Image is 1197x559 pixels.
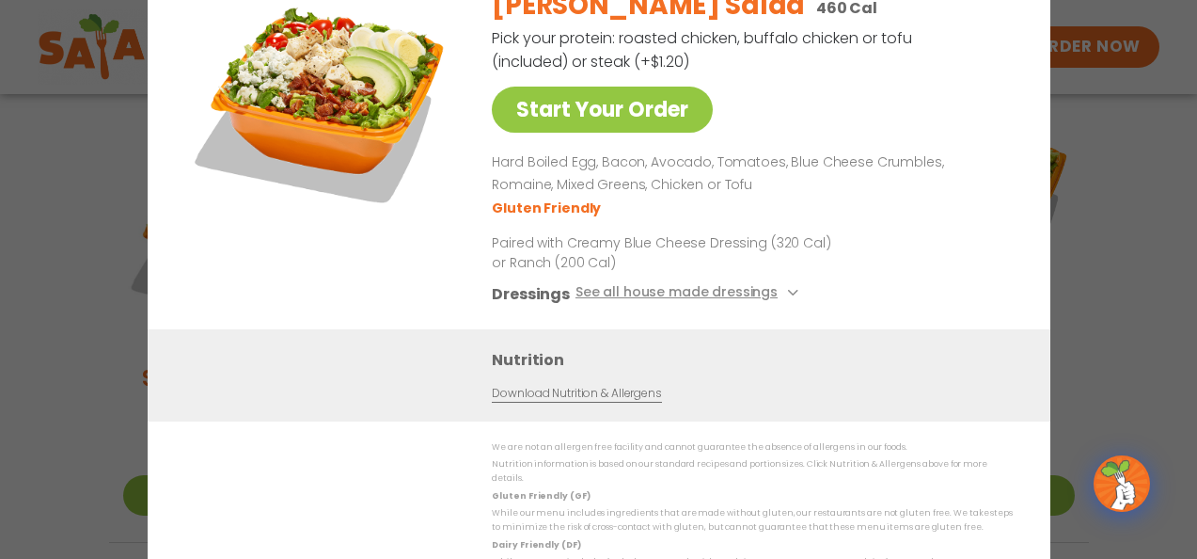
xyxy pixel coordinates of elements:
[1095,457,1148,510] img: wpChatIcon
[492,87,713,133] a: Start Your Order
[492,282,570,306] h3: Dressings
[492,490,590,502] strong: Gluten Friendly (GF)
[492,199,604,218] li: Gluten Friendly
[575,282,803,306] button: See all house made dressings
[492,152,1005,197] p: Hard Boiled Egg, Bacon, Avocado, Tomatoes, Blue Cheese Crumbles, Romaine, Mixed Greens, Chicken o...
[492,506,1013,535] p: While our menu includes ingredients that are made without gluten, our restaurants are not gluten ...
[492,385,661,403] a: Download Nutrition & Allergens
[492,233,840,273] p: Paired with Creamy Blue Cheese Dressing (320 Cal) or Ranch (200 Cal)
[492,457,1013,487] p: Nutrition information is based on our standard recipes and portion sizes. Click Nutrition & Aller...
[492,440,1013,455] p: We are not an allergen free facility and cannot guarantee the absence of allergens in our foods.
[492,348,1022,372] h3: Nutrition
[492,26,915,73] p: Pick your protein: roasted chicken, buffalo chicken or tofu (included) or steak (+$1.20)
[492,539,580,551] strong: Dairy Friendly (DF)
